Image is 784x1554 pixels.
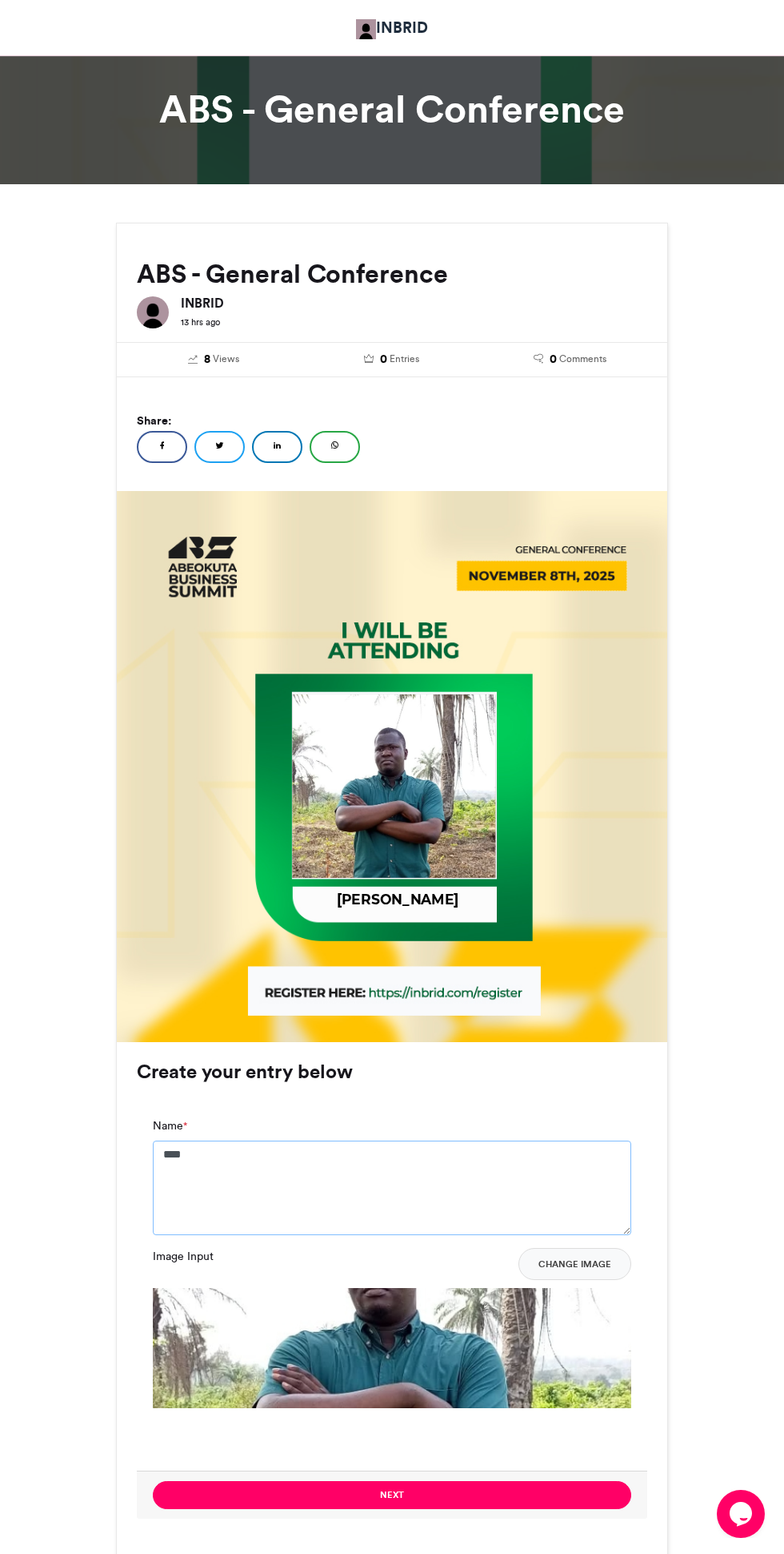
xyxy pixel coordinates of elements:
[204,351,210,368] span: 8
[380,351,387,368] span: 0
[299,889,495,908] div: [PERSON_NAME]
[315,351,470,368] a: 0 Entries
[137,296,169,328] img: INBRID
[213,352,239,366] span: Views
[559,352,606,366] span: Comments
[137,1062,647,1081] h3: Create your entry below
[518,1248,631,1280] button: Change Image
[153,1248,214,1265] label: Image Input
[116,90,668,128] h1: ABS - General Conference
[117,489,671,1044] img: 1755547017.015-f424e47bcbff6e0219359501ee73991701740e0e.jpg
[390,352,419,366] span: Entries
[137,410,647,431] h5: Share:
[137,351,291,368] a: 8 Views
[181,296,647,309] h6: INBRID
[153,1117,187,1134] label: Name
[137,260,647,288] h2: ABS - General Conference
[181,316,220,328] small: 13 hrs ago
[356,16,428,39] a: INBRID
[717,1490,768,1538] iframe: chat widget
[493,351,647,368] a: 0 Comments
[153,1481,631,1509] button: Next
[356,19,376,39] img: INBRID Global
[550,351,557,368] span: 0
